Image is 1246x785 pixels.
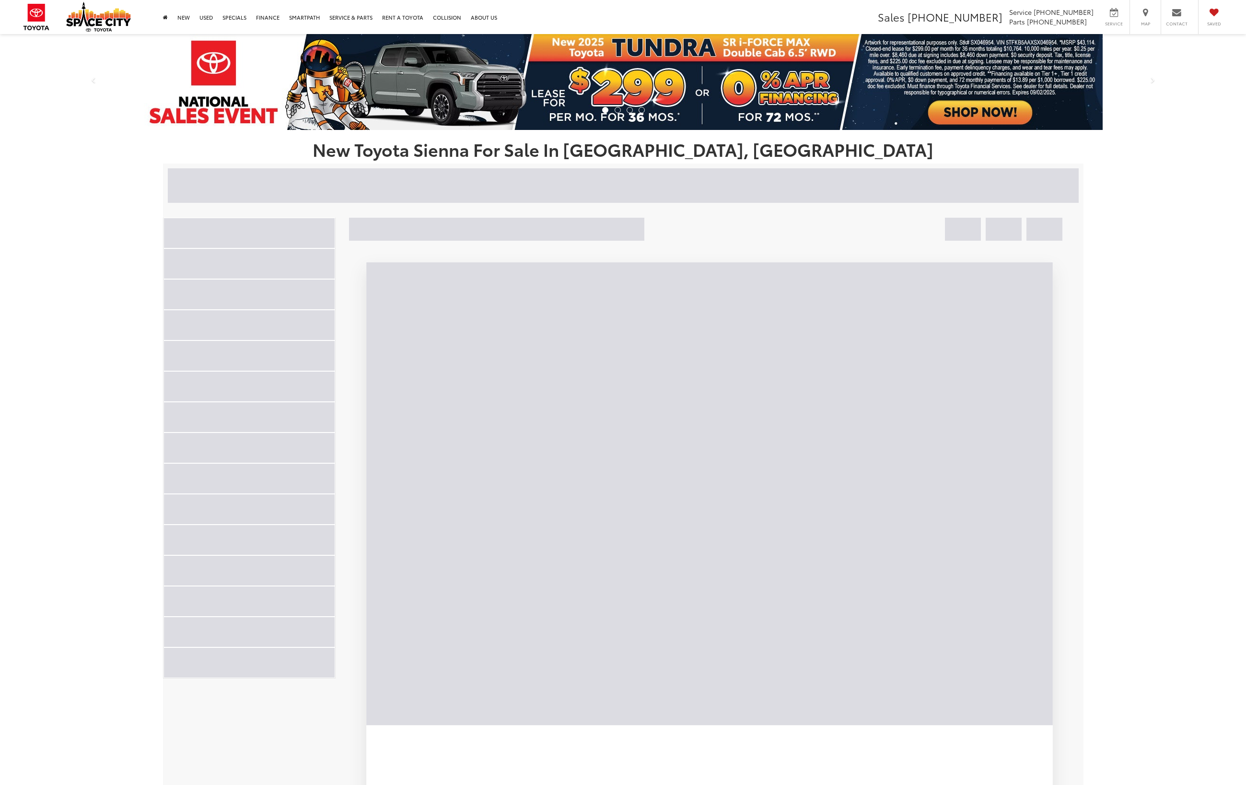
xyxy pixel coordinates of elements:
span: Saved [1203,21,1224,27]
span: Service [1103,21,1125,27]
span: Map [1135,21,1156,27]
img: 2025 Tundra [144,34,1103,130]
span: Contact [1166,21,1188,27]
span: Parts [1009,17,1025,26]
span: [PHONE_NUMBER] [1034,7,1094,17]
span: Service [1009,7,1032,17]
span: [PHONE_NUMBER] [908,9,1002,24]
span: [PHONE_NUMBER] [1027,17,1087,26]
span: Sales [878,9,905,24]
img: Space City Toyota [66,2,131,32]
